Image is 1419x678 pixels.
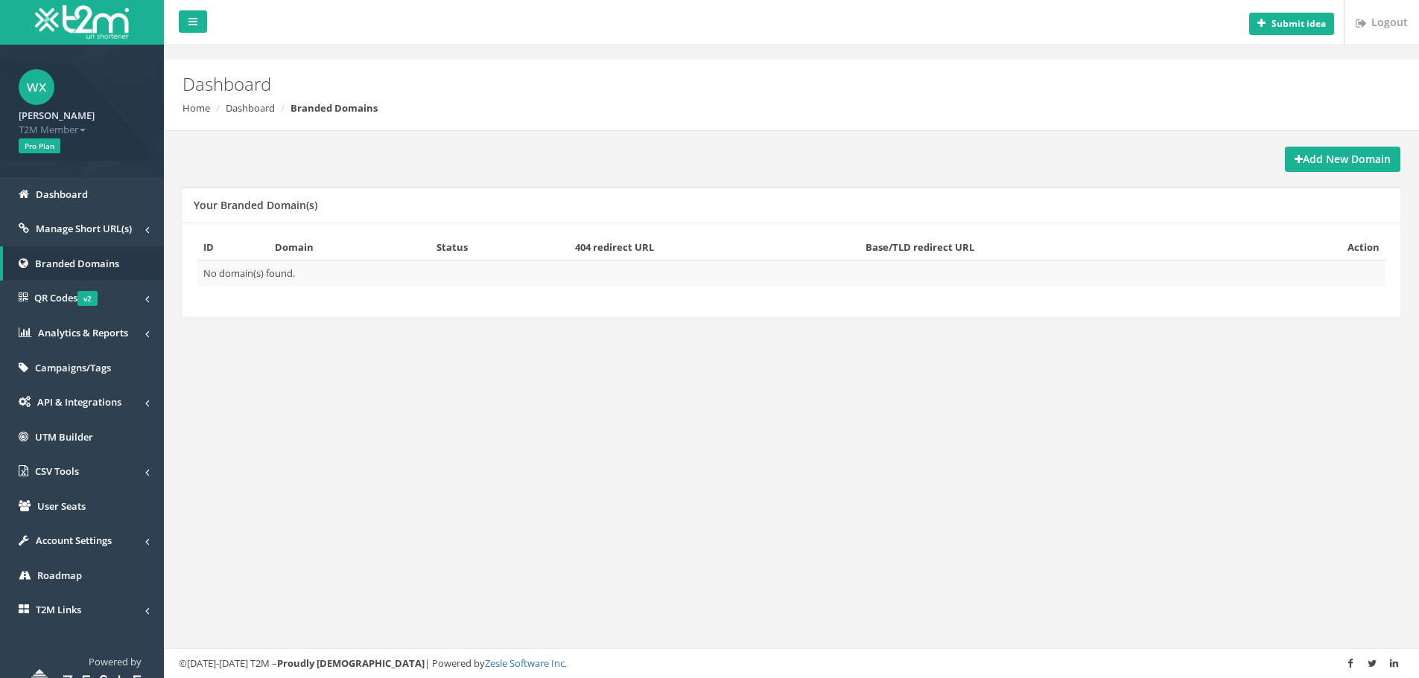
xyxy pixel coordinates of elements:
[179,656,1404,671] div: ©[DATE]-[DATE] T2M – | Powered by
[569,234,860,260] th: 404 redirect URL
[19,123,145,137] span: T2M Member
[860,234,1245,260] th: Base/TLD redirect URL
[1295,152,1391,166] strong: Add New Domain
[431,234,568,260] th: Status
[37,499,86,513] span: User Seats
[277,656,425,670] strong: Proudly [DEMOGRAPHIC_DATA]
[19,138,60,153] span: Pro Plan
[197,260,1385,287] td: No domain(s) found.
[37,569,82,582] span: Roadmap
[35,430,93,444] span: UTM Builder
[485,656,567,670] a: Zesle Software Inc.
[36,188,88,201] span: Dashboard
[38,326,128,339] span: Analytics & Reports
[182,101,210,115] a: Home
[35,361,111,374] span: Campaigns/Tags
[226,101,275,115] a: Dashboard
[34,291,98,304] span: QR Codes
[89,655,142,668] span: Powered by
[1249,13,1334,35] button: Submit idea
[1285,147,1400,172] a: Add New Domain
[197,234,269,260] th: ID
[1245,234,1385,260] th: Action
[36,534,112,547] span: Account Settings
[36,603,81,616] span: T2M Links
[35,464,79,478] span: CSV Tools
[77,291,98,306] span: v2
[35,257,119,270] span: Branded Domains
[35,5,129,39] img: T2M
[269,234,431,260] th: Domain
[291,101,378,115] strong: Branded Domains
[1272,17,1326,30] b: Submit idea
[182,74,1194,94] h2: Dashboard
[19,69,54,105] span: wx
[19,105,145,136] a: [PERSON_NAME] T2M Member
[37,395,121,409] span: API & Integrations
[194,199,317,211] h5: Your Branded Domain(s)
[19,109,95,122] strong: [PERSON_NAME]
[36,222,132,235] span: Manage Short URL(s)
